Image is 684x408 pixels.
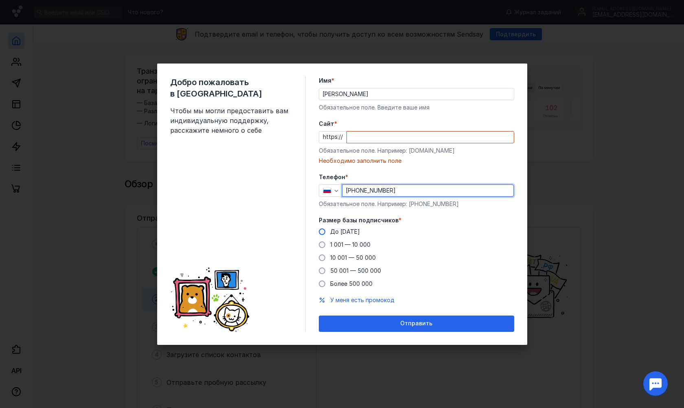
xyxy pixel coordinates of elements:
[319,316,514,332] button: Отправить
[330,267,381,274] span: 50 001 — 500 000
[319,77,331,85] span: Имя
[319,103,514,112] div: Обязательное поле. Введите ваше имя
[319,173,345,181] span: Телефон
[170,106,292,135] span: Чтобы мы могли предоставить вам индивидуальную поддержку, расскажите немного о себе
[319,216,399,224] span: Размер базы подписчиков
[319,147,514,155] div: Обязательное поле. Например: [DOMAIN_NAME]
[330,296,395,303] span: У меня есть промокод
[170,77,292,99] span: Добро пожаловать в [GEOGRAPHIC_DATA]
[319,120,334,128] span: Cайт
[330,280,373,287] span: Более 500 000
[319,200,514,208] div: Обязательное поле. Например: [PHONE_NUMBER]
[330,254,376,261] span: 10 001 — 50 000
[330,241,370,248] span: 1 001 — 10 000
[330,228,360,235] span: До [DATE]
[319,157,514,165] div: Необходимо заполнить поле
[400,320,432,327] span: Отправить
[330,296,395,304] button: У меня есть промокод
